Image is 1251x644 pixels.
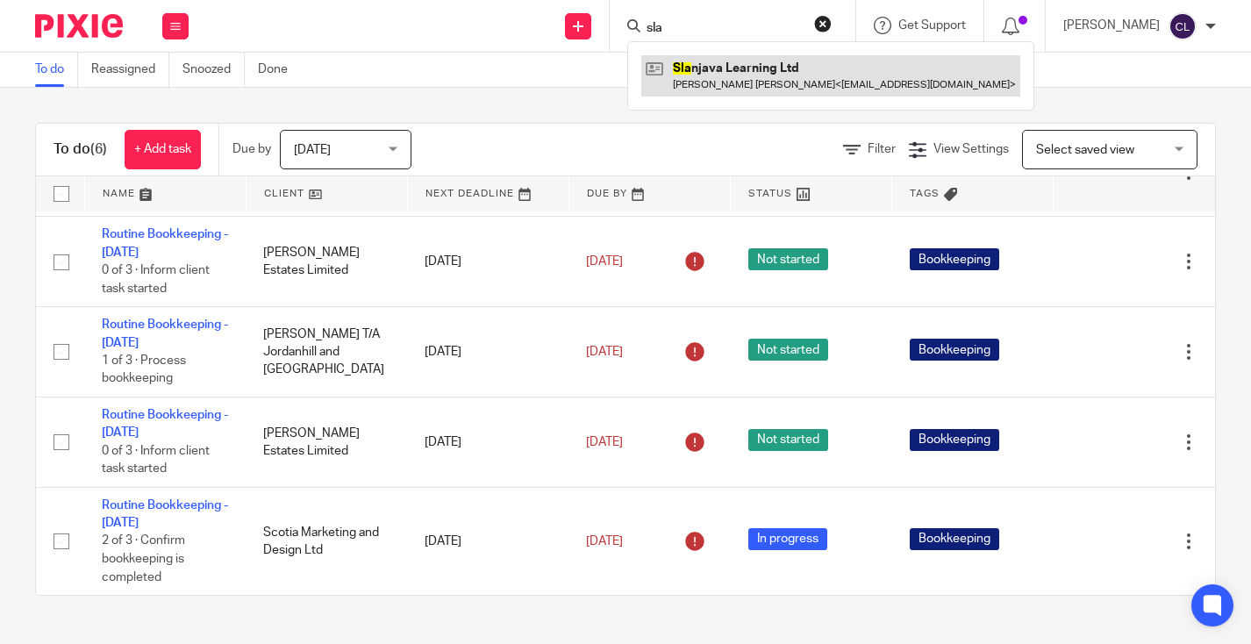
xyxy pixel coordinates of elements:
[1063,17,1160,34] p: [PERSON_NAME]
[102,354,186,385] span: 1 of 3 · Process bookkeeping
[586,346,623,358] span: [DATE]
[748,429,828,451] span: Not started
[90,142,107,156] span: (6)
[102,499,228,529] a: Routine Bookkeeping - [DATE]
[246,307,407,397] td: [PERSON_NAME] T/A Jordanhill and [GEOGRAPHIC_DATA]
[54,140,107,159] h1: To do
[814,15,832,32] button: Clear
[748,248,828,270] span: Not started
[232,140,271,158] p: Due by
[407,217,568,307] td: [DATE]
[182,53,245,87] a: Snoozed
[294,144,331,156] span: [DATE]
[586,535,623,547] span: [DATE]
[748,528,827,550] span: In progress
[1036,144,1134,156] span: Select saved view
[102,228,228,258] a: Routine Bookkeeping - [DATE]
[246,217,407,307] td: [PERSON_NAME] Estates Limited
[586,255,623,268] span: [DATE]
[407,397,568,488] td: [DATE]
[246,487,407,595] td: Scotia Marketing and Design Ltd
[898,19,966,32] span: Get Support
[35,14,123,38] img: Pixie
[910,189,940,198] span: Tags
[407,307,568,397] td: [DATE]
[102,318,228,348] a: Routine Bookkeeping - [DATE]
[246,397,407,488] td: [PERSON_NAME] Estates Limited
[910,429,999,451] span: Bookkeeping
[125,130,201,169] a: + Add task
[868,143,896,155] span: Filter
[645,21,803,37] input: Search
[748,339,828,361] span: Not started
[407,487,568,595] td: [DATE]
[910,248,999,270] span: Bookkeeping
[102,445,210,476] span: 0 of 3 · Inform client task started
[91,53,169,87] a: Reassigned
[102,409,228,439] a: Routine Bookkeeping - [DATE]
[586,436,623,448] span: [DATE]
[35,53,78,87] a: To do
[933,143,1009,155] span: View Settings
[910,528,999,550] span: Bookkeeping
[910,339,999,361] span: Bookkeeping
[1169,12,1197,40] img: svg%3E
[258,53,301,87] a: Done
[102,264,210,295] span: 0 of 3 · Inform client task started
[102,535,185,583] span: 2 of 3 · Confirm bookkeeping is completed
